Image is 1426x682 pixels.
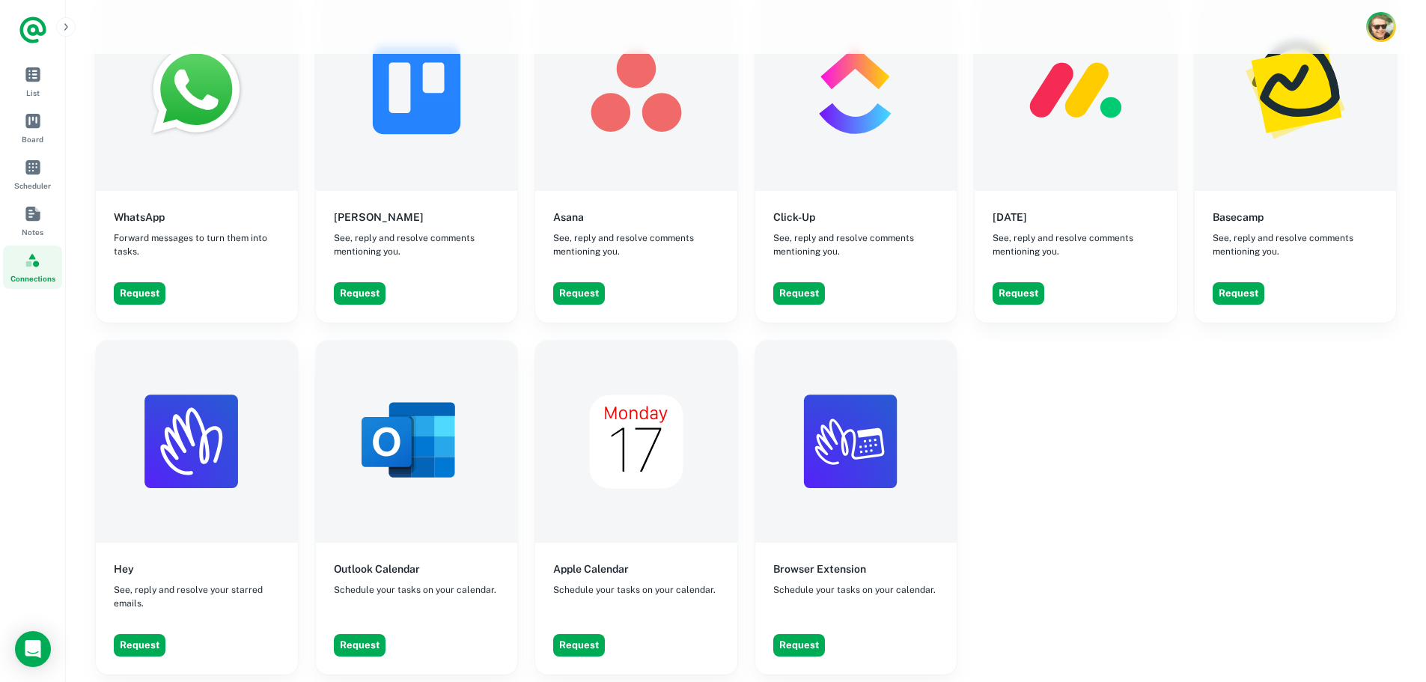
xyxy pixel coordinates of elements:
button: Request [773,634,825,657]
span: Schedule your tasks on your calendar. [334,583,496,597]
img: Hey [96,341,298,543]
h6: [PERSON_NAME] [334,209,424,225]
img: Outlook Calendar [316,341,518,543]
span: See, reply and resolve comments mentioning you. [334,231,500,258]
div: Load Chat [15,631,51,667]
button: Request [114,282,165,305]
button: Request [1213,282,1264,305]
span: Schedule your tasks on your calendar. [773,583,936,597]
button: Request [334,634,386,657]
h6: Apple Calendar [553,561,629,577]
a: Logo [18,15,48,45]
a: Scheduler [3,153,62,196]
img: Karl Chaffey [1368,14,1394,40]
h6: Click-Up [773,209,815,225]
span: List [26,87,40,99]
span: Schedule your tasks on your calendar. [553,583,716,597]
h6: Hey [114,561,134,577]
a: Notes [3,199,62,243]
span: See, reply and resolve comments mentioning you. [553,231,719,258]
button: Request [334,282,386,305]
h6: Outlook Calendar [334,561,420,577]
h6: WhatsApp [114,209,165,225]
span: Connections [10,273,55,284]
span: See, reply and resolve your starred emails. [114,583,280,610]
span: Board [22,133,43,145]
span: Notes [22,226,43,238]
span: See, reply and resolve comments mentioning you. [773,231,939,258]
span: Scheduler [14,180,51,192]
h6: Basecamp [1213,209,1264,225]
button: Request [114,634,165,657]
a: List [3,60,62,103]
button: Request [553,634,605,657]
button: Account button [1366,12,1396,42]
h6: Asana [553,209,584,225]
a: Board [3,106,62,150]
span: See, reply and resolve comments mentioning you. [1213,231,1379,258]
button: Request [553,282,605,305]
a: Connections [3,246,62,289]
button: Request [993,282,1044,305]
img: Browser Extension [755,341,957,543]
button: Request [773,282,825,305]
img: Apple Calendar [535,341,737,543]
span: Forward messages to turn them into tasks. [114,231,280,258]
span: See, reply and resolve comments mentioning you. [993,231,1159,258]
h6: Browser Extension [773,561,866,577]
h6: [DATE] [993,209,1027,225]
